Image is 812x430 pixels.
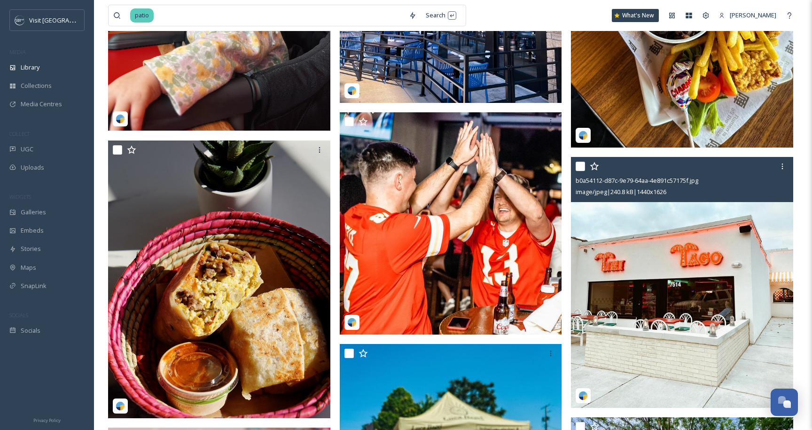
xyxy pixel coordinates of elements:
[578,391,588,400] img: snapsea-logo.png
[21,145,33,154] span: UGC
[21,244,41,253] span: Stories
[21,100,62,109] span: Media Centres
[130,8,154,22] span: patio
[578,131,588,140] img: snapsea-logo.png
[421,6,461,24] div: Search
[116,114,125,124] img: snapsea-logo.png
[9,312,28,319] span: SOCIALS
[29,16,102,24] span: Visit [GEOGRAPHIC_DATA]
[21,81,52,90] span: Collections
[576,176,698,185] span: b0a54112-d87c-9e79-64aa-4e891c57175f.jpg
[33,417,61,423] span: Privacy Policy
[340,112,562,335] img: c1d5d644-1c4e-937f-2d2f-acaae3be72f7.jpg
[21,163,44,172] span: Uploads
[21,281,47,290] span: SnapLink
[108,141,330,418] img: 5249a491-6b40-64d5-6cfe-389484153ec9.jpg
[347,318,357,327] img: snapsea-logo.png
[33,414,61,425] a: Privacy Policy
[714,6,781,24] a: [PERSON_NAME]
[730,11,776,19] span: [PERSON_NAME]
[15,16,24,25] img: c3es6xdrejuflcaqpovn.png
[21,326,40,335] span: Socials
[9,193,31,200] span: WIDGETS
[9,130,30,137] span: COLLECT
[771,389,798,416] button: Open Chat
[9,48,26,55] span: MEDIA
[576,188,666,196] span: image/jpeg | 240.8 kB | 1440 x 1626
[21,263,36,272] span: Maps
[347,86,357,95] img: snapsea-logo.png
[21,63,39,72] span: Library
[571,157,793,408] img: b0a54112-d87c-9e79-64aa-4e891c57175f.jpg
[21,208,46,217] span: Galleries
[21,226,44,235] span: Embeds
[116,401,125,411] img: snapsea-logo.png
[612,9,659,22] a: What's New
